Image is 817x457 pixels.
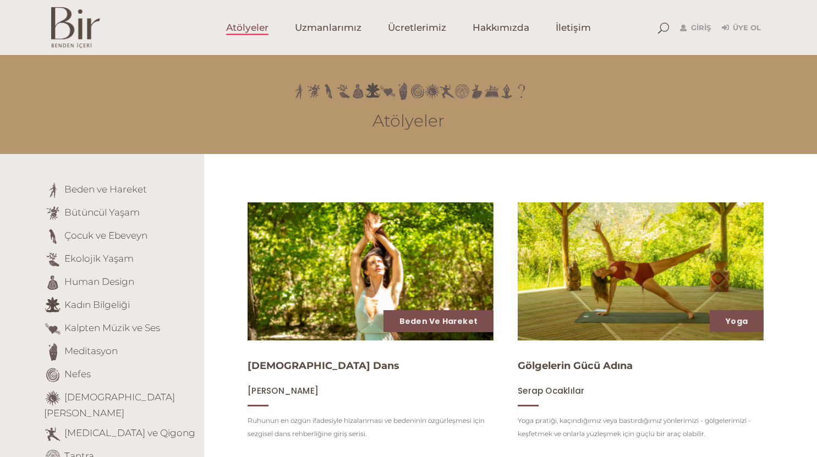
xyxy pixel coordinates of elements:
span: [PERSON_NAME] [248,385,319,397]
p: Ruhunun en özgün ifadesiyle hizalanması ve bedeninin özgürleşmesi için sezgisel dans rehberliğine... [248,414,494,441]
a: Kalpten Müzik ve Ses [64,322,160,333]
a: Beden ve Hareket [64,184,147,195]
span: Ücretlerimiz [388,21,446,34]
a: Human Design [64,276,134,287]
a: Üye Ol [722,21,761,35]
a: Bütüncül Yaşam [64,207,140,218]
a: Meditasyon [64,345,118,356]
a: [MEDICAL_DATA] ve Qigong [64,427,195,438]
a: [DEMOGRAPHIC_DATA] Dans [248,360,399,372]
a: Gölgelerin Gücü Adına [518,360,633,372]
a: Nefes [64,368,91,379]
a: [PERSON_NAME] [248,386,319,396]
a: Ekolojik Yaşam [64,253,134,264]
a: Beden ve Hareket [399,316,478,327]
a: Kadın Bilgeliği [64,299,130,310]
a: Serap Ocaklılar [518,386,584,396]
a: Yoga [726,316,748,327]
p: Yoga pratiği, kaçındığımız veya bastırdığımız yönlerimizi - gölgelerimizi - keşfetmek ve onlarla ... [518,414,764,441]
a: Giriş [680,21,711,35]
a: Çocuk ve Ebeveyn [64,230,147,241]
span: Uzmanlarımız [295,21,361,34]
a: [DEMOGRAPHIC_DATA][PERSON_NAME] [44,392,175,419]
span: İletişim [556,21,591,34]
span: Serap Ocaklılar [518,385,584,397]
span: Hakkımızda [473,21,529,34]
span: Atölyeler [226,21,268,34]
